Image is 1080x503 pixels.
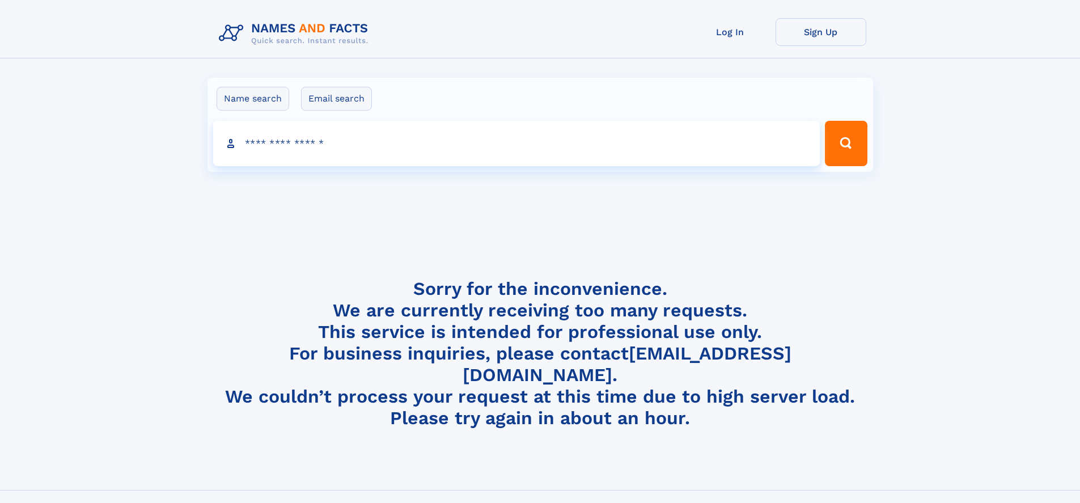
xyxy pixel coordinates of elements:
[217,87,289,111] label: Name search
[214,278,866,429] h4: Sorry for the inconvenience. We are currently receiving too many requests. This service is intend...
[825,121,867,166] button: Search Button
[463,343,791,386] a: [EMAIL_ADDRESS][DOMAIN_NAME]
[776,18,866,46] a: Sign Up
[685,18,776,46] a: Log In
[214,18,378,49] img: Logo Names and Facts
[213,121,820,166] input: search input
[301,87,372,111] label: Email search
